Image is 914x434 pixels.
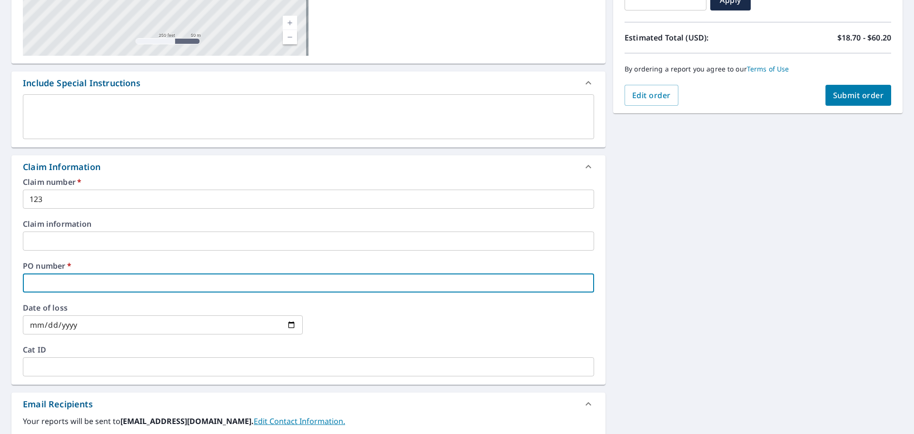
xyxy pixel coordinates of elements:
[11,393,606,415] div: Email Recipients
[625,32,758,43] p: Estimated Total (USD):
[23,304,303,312] label: Date of loss
[23,220,594,228] label: Claim information
[120,416,254,426] b: [EMAIL_ADDRESS][DOMAIN_NAME].
[23,77,140,90] div: Include Special Instructions
[23,262,594,270] label: PO number
[23,398,93,411] div: Email Recipients
[283,30,297,44] a: Current Level 17, Zoom Out
[23,346,594,353] label: Cat ID
[23,415,594,427] label: Your reports will be sent to
[632,90,671,101] span: Edit order
[11,155,606,178] div: Claim Information
[283,16,297,30] a: Current Level 17, Zoom In
[625,85,678,106] button: Edit order
[837,32,891,43] p: $18.70 - $60.20
[254,416,345,426] a: EditContactInfo
[11,71,606,94] div: Include Special Instructions
[23,161,100,173] div: Claim Information
[625,65,891,73] p: By ordering a report you agree to our
[833,90,884,101] span: Submit order
[23,178,594,186] label: Claim number
[825,85,892,106] button: Submit order
[747,64,789,73] a: Terms of Use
